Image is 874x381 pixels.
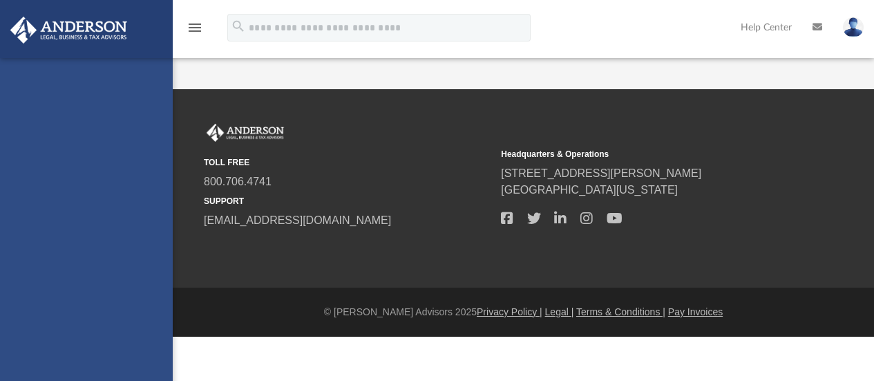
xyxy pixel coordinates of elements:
small: Headquarters & Operations [501,148,788,160]
a: [GEOGRAPHIC_DATA][US_STATE] [501,184,678,196]
i: menu [187,19,203,36]
div: © [PERSON_NAME] Advisors 2025 [173,305,874,319]
a: Privacy Policy | [477,306,542,317]
a: 800.706.4741 [204,176,272,187]
a: Legal | [545,306,574,317]
a: Pay Invoices [668,306,723,317]
a: Terms & Conditions | [576,306,665,317]
img: Anderson Advisors Platinum Portal [204,124,287,142]
img: User Pic [843,17,864,37]
img: Anderson Advisors Platinum Portal [6,17,131,44]
i: search [231,19,246,34]
a: menu [187,26,203,36]
small: SUPPORT [204,195,491,207]
small: TOLL FREE [204,156,491,169]
a: [EMAIL_ADDRESS][DOMAIN_NAME] [204,214,391,226]
a: [STREET_ADDRESS][PERSON_NAME] [501,167,701,179]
